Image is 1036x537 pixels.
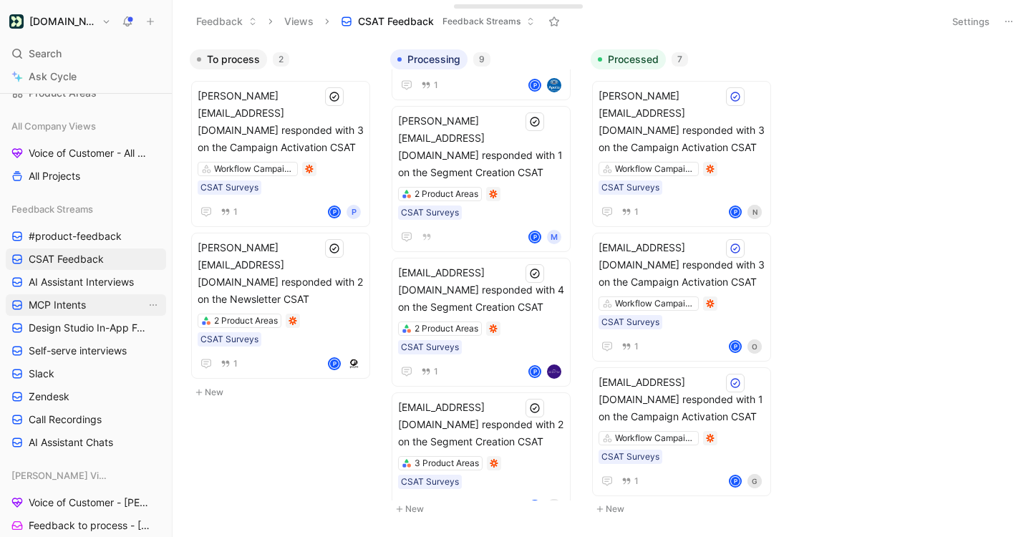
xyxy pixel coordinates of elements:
[6,43,166,64] div: Search
[601,315,659,329] div: CSAT Surveys
[6,66,166,87] a: Ask Cycle
[634,208,639,216] span: 1
[6,198,166,453] div: Feedback Streams#product-feedbackCSAT FeedbackAI Assistant InterviewsMCP IntentsView actionsDesig...
[29,15,96,28] h1: [DOMAIN_NAME]
[6,363,166,384] a: Slack
[415,456,479,470] div: 3 Product Areas
[190,384,379,401] button: New
[619,204,642,220] button: 1
[6,165,166,187] a: All Projects
[615,431,695,445] div: Workflow Campaigns
[11,202,93,216] span: Feedback Streams
[407,52,460,67] span: Processing
[530,80,540,90] div: P
[6,386,166,407] a: Zendesk
[29,518,151,533] span: Feedback to process - [PERSON_NAME]
[434,367,438,376] span: 1
[747,205,762,219] div: N
[214,314,278,328] div: 2 Product Areas
[547,364,561,379] img: logo
[200,332,258,347] div: CSAT Surveys
[29,321,149,335] span: Design Studio In-App Feedback
[591,500,780,518] button: New
[11,468,109,483] span: [PERSON_NAME] Views
[358,14,434,29] span: CSAT Feedback
[634,342,639,351] span: 1
[207,52,260,67] span: To process
[418,498,441,514] button: 1
[442,14,521,29] span: Feedback Streams
[401,340,459,354] div: CSAT Surveys
[198,239,364,308] span: [PERSON_NAME][EMAIL_ADDRESS][DOMAIN_NAME] responded with 2 on the Newsletter CSAT
[6,115,166,137] div: All Company Views
[401,205,459,220] div: CSAT Surveys
[473,52,490,67] div: 9
[329,359,339,369] div: P
[392,258,571,387] a: [EMAIL_ADDRESS][DOMAIN_NAME] responded with 4 on the Segment Creation CSAT2 Product AreasCSAT Sur...
[29,390,69,404] span: Zendesk
[6,409,166,430] a: Call Recordings
[190,49,267,69] button: To process
[29,275,134,289] span: AI Assistant Interviews
[547,78,561,92] img: logo
[547,499,561,513] div: N
[747,474,762,488] div: G
[585,43,785,525] div: Processed7New
[334,11,541,32] button: CSAT FeedbackFeedback Streams
[418,77,441,93] button: 1
[218,204,241,220] button: 1
[29,367,54,381] span: Slack
[29,495,150,510] span: Voice of Customer - [PERSON_NAME]
[29,68,77,85] span: Ask Cycle
[347,357,361,371] img: logo
[401,475,459,489] div: CSAT Surveys
[730,207,740,217] div: P
[198,87,364,156] span: [PERSON_NAME][EMAIL_ADDRESS][DOMAIN_NAME] responded with 3 on the Campaign Activation CSAT
[592,81,771,227] a: [PERSON_NAME][EMAIL_ADDRESS][DOMAIN_NAME] responded with 3 on the Campaign Activation CSATWorkflo...
[200,180,258,195] div: CSAT Surveys
[11,119,96,133] span: All Company Views
[619,473,642,489] button: 1
[747,339,762,354] div: O
[398,399,564,450] span: [EMAIL_ADDRESS][DOMAIN_NAME] responded with 2 on the Segment Creation CSAT
[29,344,127,358] span: Self-serve interviews
[615,296,695,311] div: Workflow Campaigns
[6,271,166,293] a: AI Assistant Interviews
[601,180,659,195] div: CSAT Surveys
[547,230,561,244] div: M
[6,340,166,362] a: Self-serve interviews
[29,298,86,312] span: MCP Intents
[29,412,102,427] span: Call Recordings
[672,52,688,67] div: 7
[233,359,238,368] span: 1
[599,374,765,425] span: [EMAIL_ADDRESS][DOMAIN_NAME] responded with 1 on the Campaign Activation CSAT
[392,106,571,252] a: [PERSON_NAME][EMAIL_ADDRESS][DOMAIN_NAME] responded with 1 on the Segment Creation CSAT2 Product ...
[619,339,642,354] button: 1
[29,146,147,160] span: Voice of Customer - All Areas
[233,208,238,216] span: 1
[591,49,666,69] button: Processed
[190,11,263,32] button: Feedback
[592,367,771,496] a: [EMAIL_ADDRESS][DOMAIN_NAME] responded with 1 on the Campaign Activation CSATWorkflow CampaignsCS...
[390,49,468,69] button: Processing
[730,342,740,352] div: P
[946,11,996,32] button: Settings
[6,492,166,513] a: Voice of Customer - [PERSON_NAME]
[214,162,294,176] div: Workflow Campaigns
[29,229,122,243] span: #product-feedback
[6,515,166,536] a: Feedback to process - [PERSON_NAME]
[592,233,771,362] a: [EMAIL_ADDRESS][DOMAIN_NAME] responded with 3 on the Campaign Activation CSATWorkflow CampaignsCS...
[530,367,540,377] div: P
[6,142,166,164] a: Voice of Customer - All Areas
[415,187,478,201] div: 2 Product Areas
[29,252,104,266] span: CSAT Feedback
[384,43,585,525] div: Processing9New
[273,52,289,67] div: 2
[329,207,339,217] div: P
[29,45,62,62] span: Search
[191,81,370,227] a: [PERSON_NAME][EMAIL_ADDRESS][DOMAIN_NAME] responded with 3 on the Campaign Activation CSATWorkflo...
[347,205,361,219] div: P
[634,477,639,485] span: 1
[390,500,579,518] button: New
[398,112,564,181] span: [PERSON_NAME][EMAIL_ADDRESS][DOMAIN_NAME] responded with 1 on the Segment Creation CSAT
